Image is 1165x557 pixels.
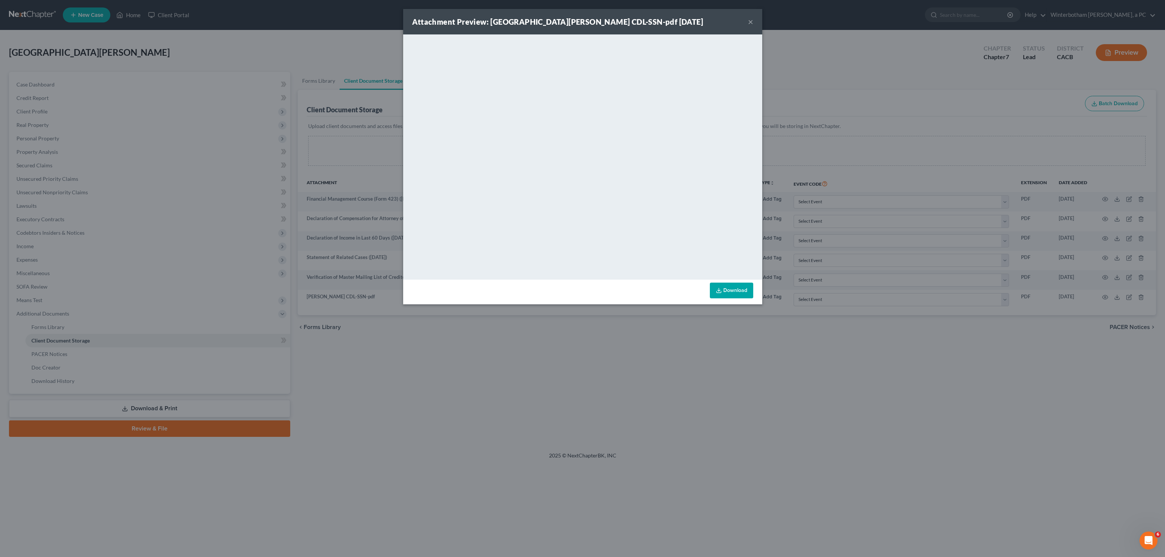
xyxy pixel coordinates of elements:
[710,283,753,298] a: Download
[1155,532,1161,538] span: 6
[1140,532,1158,550] iframe: Intercom live chat
[403,34,762,278] iframe: <object ng-attr-data='[URL][DOMAIN_NAME]' type='application/pdf' width='100%' height='650px'></ob...
[748,17,753,26] button: ×
[412,17,703,26] strong: Attachment Preview: [GEOGRAPHIC_DATA][PERSON_NAME] CDL-SSN-pdf [DATE]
